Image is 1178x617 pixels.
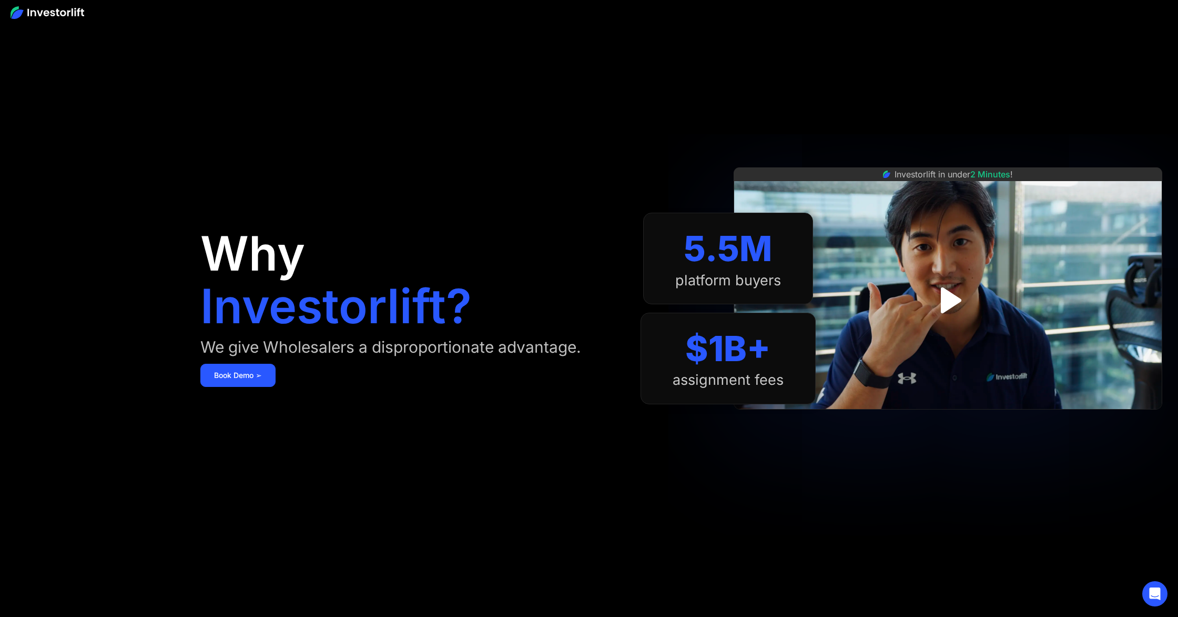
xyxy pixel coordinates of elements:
[200,339,581,355] div: We give Wholesalers a disproportionate advantage.
[675,272,781,289] div: platform buyers
[200,364,276,387] a: Book Demo ➢
[685,328,770,370] div: $1B+
[200,283,472,330] h1: Investorlift?
[869,415,1027,427] iframe: Customer reviews powered by Trustpilot
[673,372,784,389] div: assignment fees
[970,169,1010,180] span: 2 Minutes
[1142,581,1167,606] div: Open Intercom Messenger
[895,168,1013,181] div: Investorlift in under !
[684,228,772,270] div: 5.5M
[925,277,971,324] a: open lightbox
[200,230,305,277] h1: Why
